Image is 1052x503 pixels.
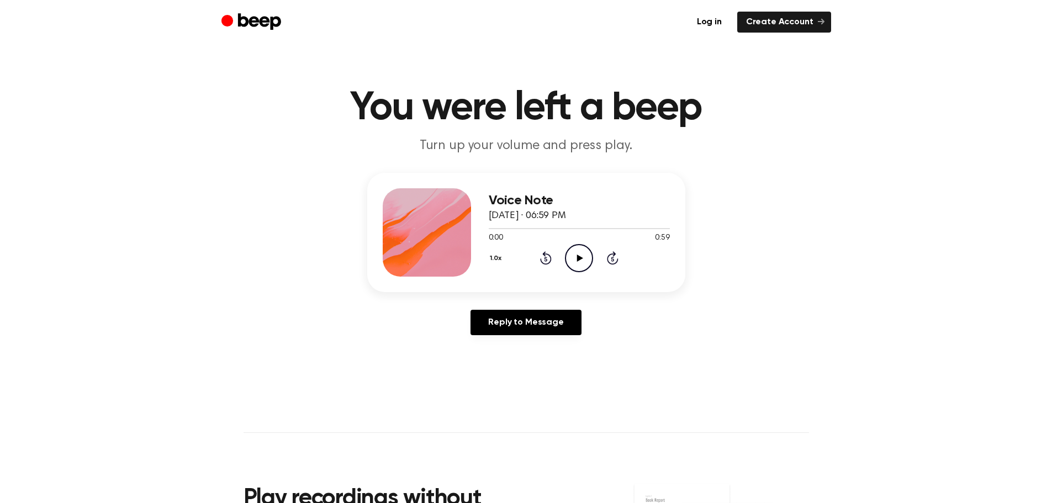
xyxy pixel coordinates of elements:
button: 1.0x [489,249,506,268]
a: Log in [688,12,731,33]
h1: You were left a beep [244,88,809,128]
span: 0:00 [489,232,503,244]
span: [DATE] · 06:59 PM [489,211,566,221]
span: 0:59 [655,232,669,244]
h3: Voice Note [489,193,670,208]
a: Reply to Message [471,310,581,335]
p: Turn up your volume and press play. [314,137,738,155]
a: Create Account [737,12,831,33]
a: Beep [221,12,284,33]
